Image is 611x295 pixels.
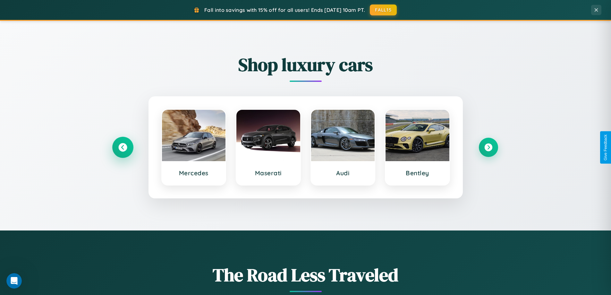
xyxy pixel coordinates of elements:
[603,134,608,161] div: Give Feedback
[243,169,294,177] h3: Maserati
[318,169,369,177] h3: Audi
[370,4,397,15] button: FALL15
[168,169,219,177] h3: Mercedes
[113,263,498,287] h1: The Road Less Traveled
[204,7,365,13] span: Fall into savings with 15% off for all users! Ends [DATE] 10am PT.
[113,52,498,77] h2: Shop luxury cars
[392,169,443,177] h3: Bentley
[6,273,22,289] iframe: Intercom live chat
